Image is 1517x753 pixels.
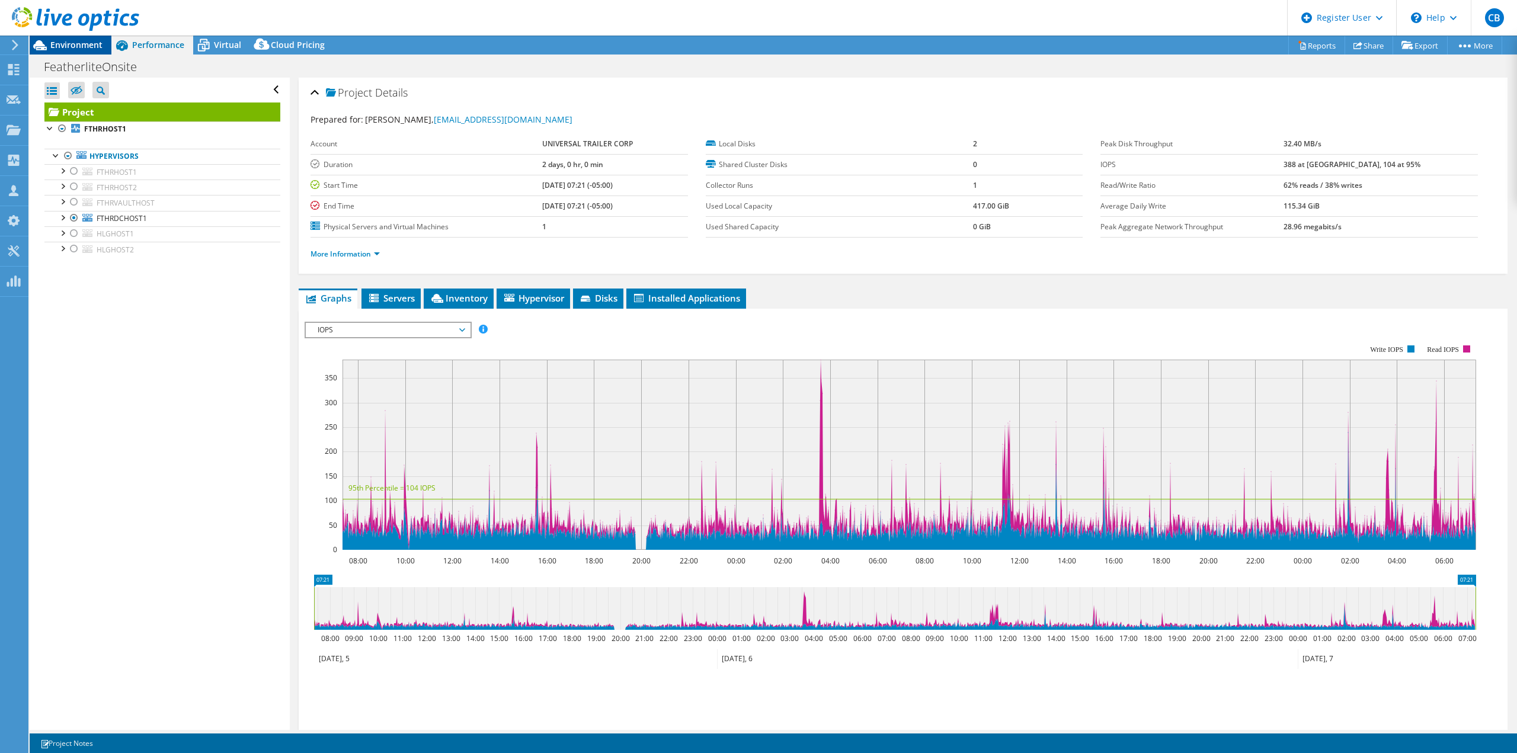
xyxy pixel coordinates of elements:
text: 13:00 [442,633,460,643]
a: Reports [1288,36,1345,55]
text: 14:00 [491,556,509,566]
text: 10:00 [369,633,388,643]
text: 01:00 [732,633,751,643]
label: Duration [311,159,542,171]
text: 16:00 [1105,556,1123,566]
label: Start Time [311,180,542,191]
b: 32.40 MB/s [1284,139,1321,149]
span: Graphs [305,292,351,304]
span: Environment [50,39,103,50]
text: 08:00 [321,633,340,643]
text: 02:00 [774,556,792,566]
text: 22:00 [1246,556,1265,566]
a: More Information [311,249,380,259]
label: Peak Aggregate Network Throughput [1100,221,1283,233]
text: 05:00 [829,633,847,643]
b: 2 days, 0 hr, 0 min [542,159,603,169]
text: 11:00 [974,633,993,643]
label: Collector Runs [706,180,973,191]
text: 50 [329,520,337,530]
label: Used Shared Capacity [706,221,973,233]
b: 115.34 GiB [1284,201,1320,211]
text: 250 [325,422,337,432]
text: 12:00 [443,556,462,566]
b: 1 [973,180,977,190]
text: 19:00 [1168,633,1186,643]
label: Average Daily Write [1100,200,1283,212]
text: 17:00 [539,633,557,643]
b: 1 [542,222,546,232]
a: Share [1345,36,1393,55]
a: FTHRHOST2 [44,180,280,195]
text: 21:00 [1216,633,1234,643]
text: 18:00 [563,633,581,643]
text: 09:00 [345,633,363,643]
text: 16:00 [538,556,556,566]
text: 100 [325,495,337,505]
a: Project [44,102,280,121]
h1: FeatherliteOnsite [39,60,155,73]
span: FTHRVAULTHOST [97,198,155,208]
a: More [1447,36,1502,55]
text: 11:00 [393,633,412,643]
text: 06:00 [1434,633,1452,643]
label: Peak Disk Throughput [1100,138,1283,150]
span: CB [1485,8,1504,27]
text: 09:00 [926,633,944,643]
text: 20:00 [612,633,630,643]
text: 12:00 [1010,556,1029,566]
text: 02:00 [757,633,775,643]
b: 0 [973,159,977,169]
a: HLGHOST1 [44,226,280,242]
span: FTHRHOST2 [97,182,137,193]
text: 00:00 [1294,556,1312,566]
label: Account [311,138,542,150]
text: 15:00 [1071,633,1089,643]
svg: \n [1411,12,1422,23]
label: Prepared for: [311,114,363,125]
text: 15:00 [490,633,508,643]
text: 95th Percentile = 104 IOPS [348,483,436,493]
b: 417.00 GiB [973,201,1009,211]
text: 04:00 [1385,633,1404,643]
text: 03:00 [1361,633,1380,643]
span: HLGHOST2 [97,245,134,255]
label: Local Disks [706,138,973,150]
a: Export [1393,36,1448,55]
span: Performance [132,39,184,50]
text: 20:00 [632,556,651,566]
text: 04:00 [805,633,823,643]
text: 0 [333,544,337,555]
text: 05:00 [1410,633,1428,643]
text: 06:00 [853,633,872,643]
text: 04:00 [821,556,840,566]
text: 21:00 [635,633,654,643]
span: Details [375,85,408,100]
text: 02:00 [1341,556,1359,566]
text: 00:00 [708,633,727,643]
text: 23:00 [1265,633,1283,643]
a: [EMAIL_ADDRESS][DOMAIN_NAME] [434,114,572,125]
text: 13:00 [1023,633,1041,643]
text: 22:00 [680,556,698,566]
text: 01:00 [1313,633,1332,643]
text: 150 [325,471,337,481]
span: Inventory [430,292,488,304]
b: 2 [973,139,977,149]
text: 00:00 [1289,633,1307,643]
text: 14:00 [466,633,485,643]
h2: Advanced Graph Controls [305,726,446,750]
text: 10:00 [950,633,968,643]
text: 16:00 [514,633,533,643]
b: 0 GiB [973,222,991,232]
text: 18:00 [1152,556,1170,566]
text: 20:00 [1199,556,1218,566]
a: Hypervisors [44,149,280,164]
text: Read IOPS [1428,345,1460,354]
text: 350 [325,373,337,383]
span: FTHRDCHOST1 [97,213,147,223]
label: End Time [311,200,542,212]
text: Write IOPS [1370,345,1403,354]
text: 19:00 [587,633,606,643]
text: 08:00 [349,556,367,566]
